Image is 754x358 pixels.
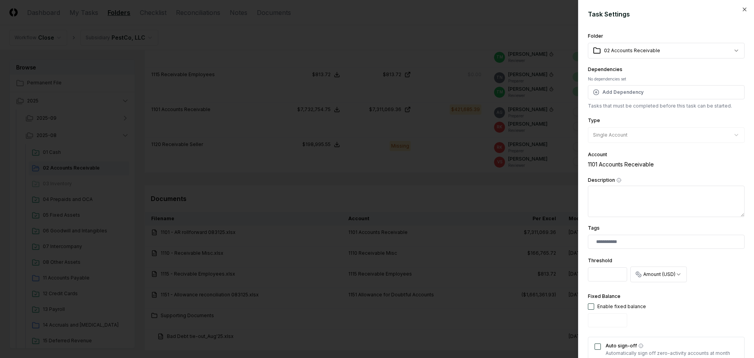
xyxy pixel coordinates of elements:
h2: Task Settings [588,9,745,19]
label: Auto sign-off [606,343,738,348]
button: Add Dependency [588,85,745,99]
div: No dependencies set [588,76,745,82]
button: Description [617,178,621,183]
label: Tags [588,225,600,231]
button: Auto sign-off [639,343,643,348]
div: 1101 Accounts Receivable [588,160,745,168]
label: Fixed Balance [588,293,620,299]
label: Dependencies [588,66,622,72]
div: Account [588,152,745,157]
label: Folder [588,33,603,39]
div: Enable fixed balance [597,303,646,310]
label: Description [588,178,745,183]
label: Type [588,117,600,123]
p: Tasks that must be completed before this task can be started. [588,102,745,110]
label: Threshold [588,258,612,263]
